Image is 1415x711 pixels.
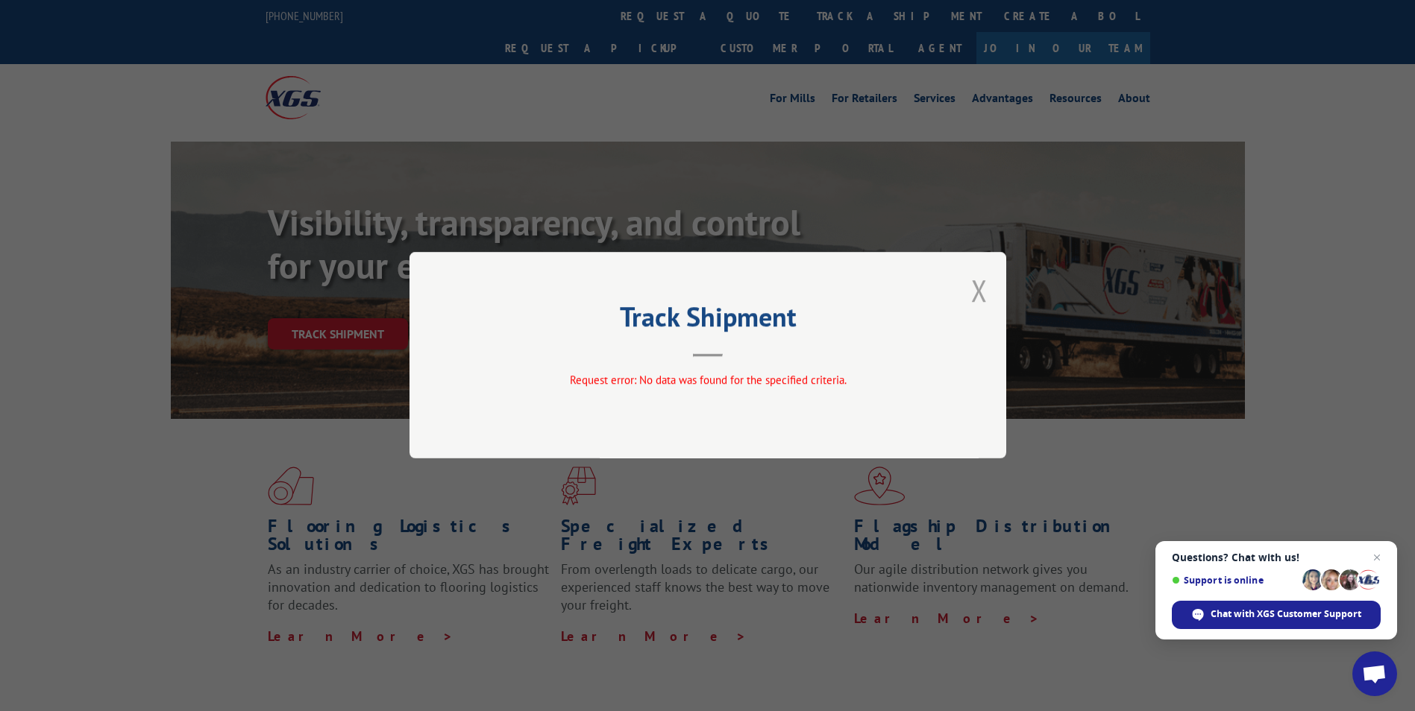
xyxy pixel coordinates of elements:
[1368,549,1386,566] span: Close chat
[1172,552,1381,563] span: Questions? Chat with us!
[1211,607,1361,621] span: Chat with XGS Customer Support
[484,306,932,335] h2: Track Shipment
[1172,601,1381,629] div: Chat with XGS Customer Support
[569,373,846,388] span: Request error: No data was found for the specified criteria.
[1352,651,1397,696] div: Open chat
[971,271,988,310] button: Close modal
[1172,575,1297,586] span: Support is online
